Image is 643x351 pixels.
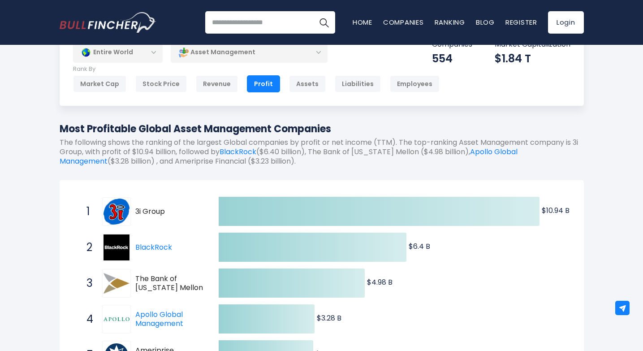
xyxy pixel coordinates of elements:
a: Apollo Global Management [60,147,518,166]
img: BlackRock [104,234,129,260]
div: Market Cap [73,75,126,92]
a: Register [505,17,537,27]
a: Home [353,17,372,27]
a: Ranking [435,17,465,27]
h1: Most Profitable Global Asset Management Companies [60,121,584,136]
div: $1.84 T [495,52,570,65]
span: 3 [82,276,91,291]
text: $10.94 B [542,205,570,216]
div: Assets [289,75,326,92]
span: 4 [82,312,91,327]
text: $6.4 B [409,241,430,251]
div: Liabilities [335,75,381,92]
a: Companies [383,17,424,27]
a: Apollo Global Management [135,309,183,329]
p: Rank By [73,65,440,73]
img: Apollo Global Management [104,306,129,332]
img: The Bank of New York Mellon [104,270,129,296]
div: Asset Management [171,42,328,63]
a: Blog [476,17,495,27]
a: Apollo Global Management [102,305,135,334]
span: 3i Group [135,207,203,217]
text: $4.98 B [367,277,393,287]
a: BlackRock [102,233,135,262]
span: 2 [82,240,91,255]
img: 3i Group [104,199,129,225]
p: Market Capitalization [495,40,570,49]
div: Profit [247,75,280,92]
p: The following shows the ranking of the largest Global companies by profit or net income (TTM). Th... [60,138,584,166]
span: The Bank of [US_STATE] Mellon [135,274,203,293]
a: BlackRock [135,242,172,252]
span: 1 [82,204,91,219]
a: Login [548,11,584,34]
p: Companies [432,40,472,49]
text: $3.28 B [317,313,341,323]
div: Entire World [73,42,163,63]
div: Stock Price [135,75,187,92]
button: Search [313,11,335,34]
div: Revenue [196,75,238,92]
img: Bullfincher logo [60,12,156,33]
a: BlackRock [220,147,256,157]
div: 554 [432,52,472,65]
a: Go to homepage [60,12,156,33]
div: Employees [390,75,440,92]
